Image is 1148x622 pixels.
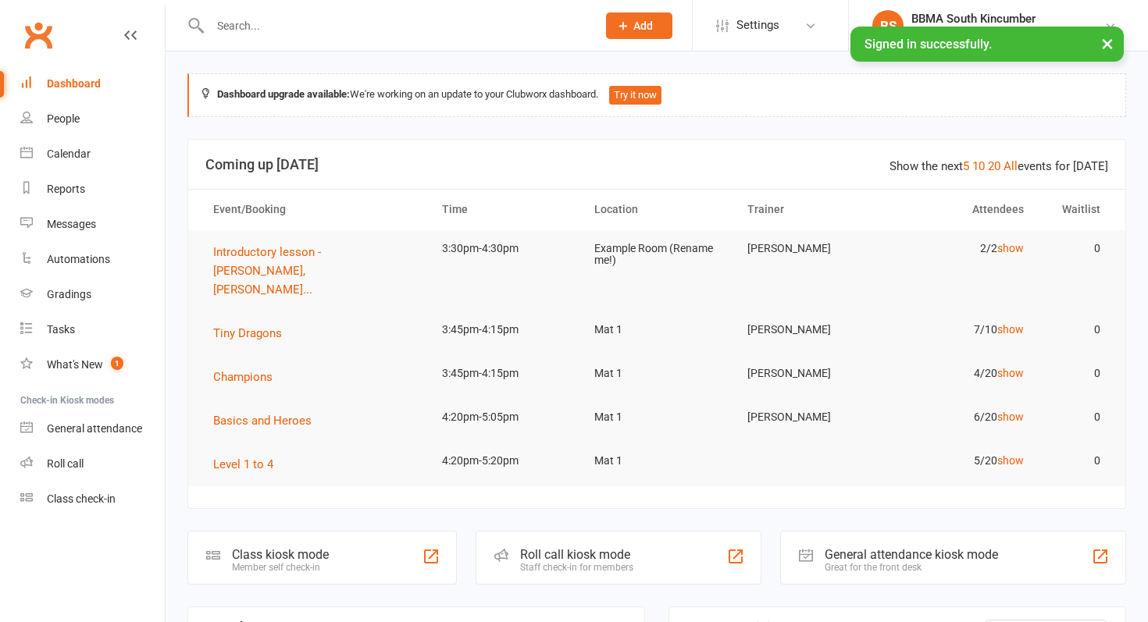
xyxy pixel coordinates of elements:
[232,562,329,573] div: Member self check-in
[20,242,165,277] a: Automations
[47,253,110,265] div: Automations
[199,190,428,229] th: Event/Booking
[997,323,1024,336] a: show
[580,399,733,435] td: Mat 1
[47,218,96,230] div: Messages
[20,482,165,517] a: Class kiosk mode
[580,311,733,348] td: Mat 1
[47,422,142,435] div: General attendance
[20,446,165,482] a: Roll call
[213,324,293,343] button: Tiny Dragons
[47,112,80,125] div: People
[19,16,58,55] a: Clubworx
[886,443,1038,479] td: 5/20
[733,399,886,435] td: [PERSON_NAME]
[20,101,165,137] a: People
[428,399,580,435] td: 4:20pm-5:05pm
[886,355,1038,392] td: 4/20
[1038,311,1114,348] td: 0
[580,355,733,392] td: Mat 1
[47,288,91,300] div: Gradings
[1093,27,1121,60] button: ×
[997,367,1024,379] a: show
[520,562,633,573] div: Staff check-in for members
[825,562,998,573] div: Great for the front desk
[213,368,283,386] button: Champions
[606,12,672,39] button: Add
[428,355,580,392] td: 3:45pm-4:15pm
[1038,399,1114,435] td: 0
[886,311,1038,348] td: 7/10
[47,183,85,195] div: Reports
[997,242,1024,254] a: show
[47,148,91,160] div: Calendar
[217,88,350,100] strong: Dashboard upgrade available:
[997,454,1024,467] a: show
[972,159,985,173] a: 10
[187,73,1126,117] div: We're working on an update to your Clubworx dashboard.
[1038,443,1114,479] td: 0
[205,15,586,37] input: Search...
[1038,355,1114,392] td: 0
[20,66,165,101] a: Dashboard
[1038,230,1114,267] td: 0
[47,358,103,371] div: What's New
[733,355,886,392] td: [PERSON_NAME]
[20,137,165,172] a: Calendar
[428,230,580,267] td: 3:30pm-4:30pm
[20,411,165,446] a: General attendance kiosk mode
[20,277,165,312] a: Gradings
[733,311,886,348] td: [PERSON_NAME]
[733,230,886,267] td: [PERSON_NAME]
[963,159,969,173] a: 5
[886,399,1038,435] td: 6/20
[20,207,165,242] a: Messages
[213,457,273,471] span: Level 1 to 4
[428,443,580,479] td: 4:20pm-5:20pm
[428,190,580,229] th: Time
[111,357,123,370] span: 1
[20,347,165,382] a: What's New1
[609,86,661,105] button: Try it now
[47,492,116,505] div: Class check-in
[205,157,1108,172] h3: Coming up [DATE]
[580,230,733,279] td: Example Room (Rename me!)
[213,414,312,428] span: Basics and Heroes
[865,37,992,52] span: Signed in successfully.
[213,326,282,340] span: Tiny Dragons
[736,8,779,43] span: Settings
[232,547,329,562] div: Class kiosk mode
[886,230,1038,267] td: 2/2
[997,411,1024,423] a: show
[890,157,1108,176] div: Show the next events for [DATE]
[213,370,273,384] span: Champions
[988,159,1000,173] a: 20
[428,311,580,348] td: 3:45pm-4:15pm
[213,411,323,430] button: Basics and Heroes
[733,190,886,229] th: Trainer
[47,323,75,336] div: Tasks
[520,547,633,562] div: Roll call kiosk mode
[825,547,998,562] div: General attendance kiosk mode
[213,245,321,297] span: Introductory lesson - [PERSON_NAME], [PERSON_NAME]...
[1004,159,1018,173] a: All
[47,457,84,470] div: Roll call
[20,172,165,207] a: Reports
[911,12,1104,26] div: BBMA South Kincumber
[633,20,653,32] span: Add
[20,312,165,347] a: Tasks
[872,10,904,41] div: BS
[886,190,1038,229] th: Attendees
[580,190,733,229] th: Location
[1038,190,1114,229] th: Waitlist
[580,443,733,479] td: Mat 1
[911,26,1104,40] div: Black Belt Martial Arts Kincumber South
[213,455,284,474] button: Level 1 to 4
[47,77,101,90] div: Dashboard
[213,243,414,299] button: Introductory lesson - [PERSON_NAME], [PERSON_NAME]...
